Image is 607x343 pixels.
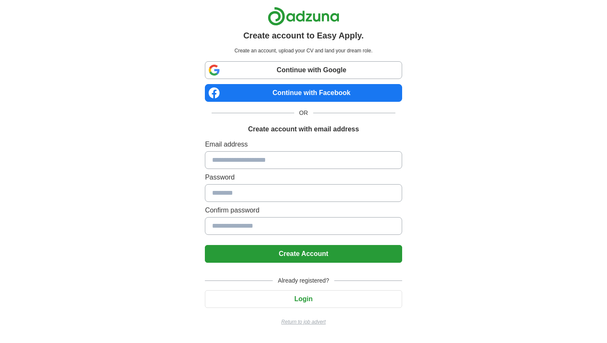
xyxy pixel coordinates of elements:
button: Login [205,290,402,308]
button: Create Account [205,245,402,263]
label: Confirm password [205,205,402,215]
h1: Create account with email address [248,124,359,134]
a: Continue with Google [205,61,402,79]
a: Return to job advert [205,318,402,326]
a: Continue with Facebook [205,84,402,102]
label: Email address [205,139,402,150]
img: Adzuna logo [268,7,339,26]
label: Password [205,172,402,182]
p: Create an account, upload your CV and land your dream role. [207,47,400,54]
a: Login [205,295,402,302]
h1: Create account to Easy Apply. [243,29,364,42]
span: OR [294,109,313,117]
span: Already registered? [273,276,334,285]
